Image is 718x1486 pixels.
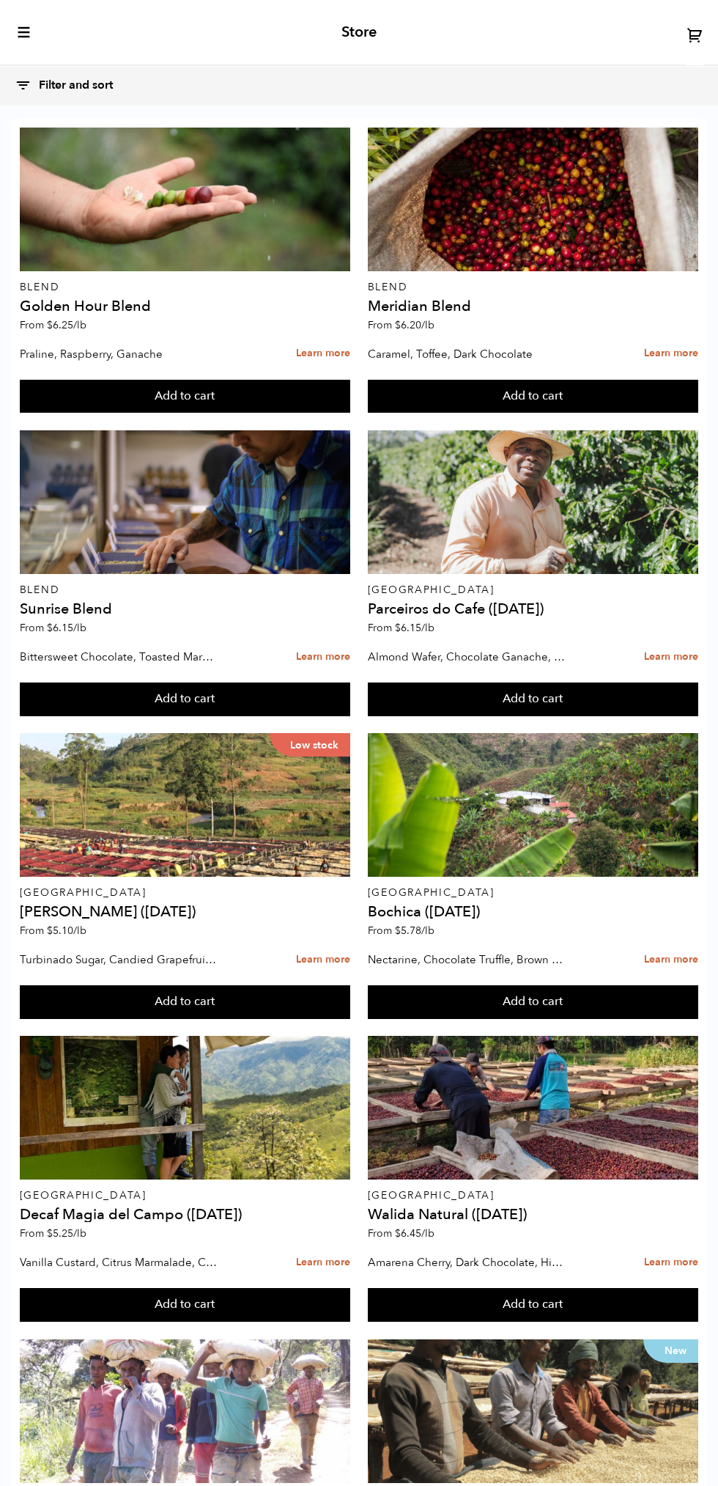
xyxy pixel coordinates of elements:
span: $ [47,621,53,635]
button: Add to cart [368,1288,698,1322]
p: [GEOGRAPHIC_DATA] [20,1191,350,1201]
span: /lb [421,924,434,938]
a: New [368,1339,698,1483]
a: Learn more [296,641,350,673]
h4: Walida Natural ([DATE]) [368,1207,698,1222]
button: Filter and sort [15,70,127,101]
a: Learn more [296,338,350,369]
p: Blend [20,585,350,595]
span: From [368,924,434,938]
p: [GEOGRAPHIC_DATA] [20,888,350,898]
span: $ [47,1226,53,1240]
bdi: 6.15 [395,621,434,635]
bdi: 5.25 [47,1226,86,1240]
span: From [20,318,86,332]
span: /lb [73,924,86,938]
span: /lb [73,621,86,635]
h4: Golden Hour Blend [20,299,350,314]
button: Add to cart [20,380,350,413]
bdi: 5.78 [395,924,434,938]
h4: Decaf Magia del Campo ([DATE]) [20,1207,350,1222]
p: Turbinado Sugar, Candied Grapefruit, Spiced Plum [20,949,218,971]
span: $ [47,318,53,332]
span: /lb [421,1226,434,1240]
a: Learn more [644,944,698,976]
a: Learn more [296,1247,350,1279]
bdi: 6.45 [395,1226,434,1240]
a: Learn more [644,1247,698,1279]
button: Add to cart [20,683,350,716]
bdi: 6.15 [47,621,86,635]
p: Nectarine, Chocolate Truffle, Brown Sugar [368,949,566,971]
button: Add to cart [368,985,698,1019]
button: toggle-mobile-menu [15,25,32,40]
p: Blend [368,282,698,293]
span: /lb [73,318,86,332]
p: [GEOGRAPHIC_DATA] [368,1191,698,1201]
bdi: 5.10 [47,924,86,938]
button: Add to cart [368,380,698,413]
span: From [368,621,434,635]
span: From [368,318,434,332]
span: From [20,1226,86,1240]
h4: Parceiros do Cafe ([DATE]) [368,602,698,617]
p: Praline, Raspberry, Ganache [20,343,218,365]
span: $ [395,924,401,938]
span: $ [395,621,401,635]
h4: Meridian Blend [368,299,698,314]
p: Low stock [270,733,350,757]
span: $ [395,318,401,332]
h4: Sunrise Blend [20,602,350,617]
p: Almond Wafer, Chocolate Ganache, Bing Cherry [368,646,566,668]
p: Bittersweet Chocolate, Toasted Marshmallow, Candied Orange, Praline [20,646,218,668]
span: /lb [421,621,434,635]
span: $ [395,1226,401,1240]
span: From [368,1226,434,1240]
bdi: 6.20 [395,318,434,332]
a: Learn more [644,641,698,673]
bdi: 6.25 [47,318,86,332]
a: Learn more [644,338,698,369]
p: Caramel, Toffee, Dark Chocolate [368,343,566,365]
h4: [PERSON_NAME] ([DATE]) [20,905,350,919]
span: /lb [73,1226,86,1240]
p: New [643,1339,698,1363]
p: [GEOGRAPHIC_DATA] [368,888,698,898]
span: /lb [421,318,434,332]
p: Vanilla Custard, Citrus Marmalade, Caramel [20,1251,218,1273]
button: Add to cart [20,985,350,1019]
button: Add to cart [20,1288,350,1322]
p: Amarena Cherry, Dark Chocolate, Hibiscus [368,1251,566,1273]
h2: Store [341,23,377,41]
a: Learn more [296,944,350,976]
button: Add to cart [368,683,698,716]
p: Blend [20,282,350,293]
h4: Bochica ([DATE]) [368,905,698,919]
span: $ [47,924,53,938]
a: Low stock [20,733,350,877]
span: From [20,924,86,938]
span: From [20,621,86,635]
p: [GEOGRAPHIC_DATA] [368,585,698,595]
